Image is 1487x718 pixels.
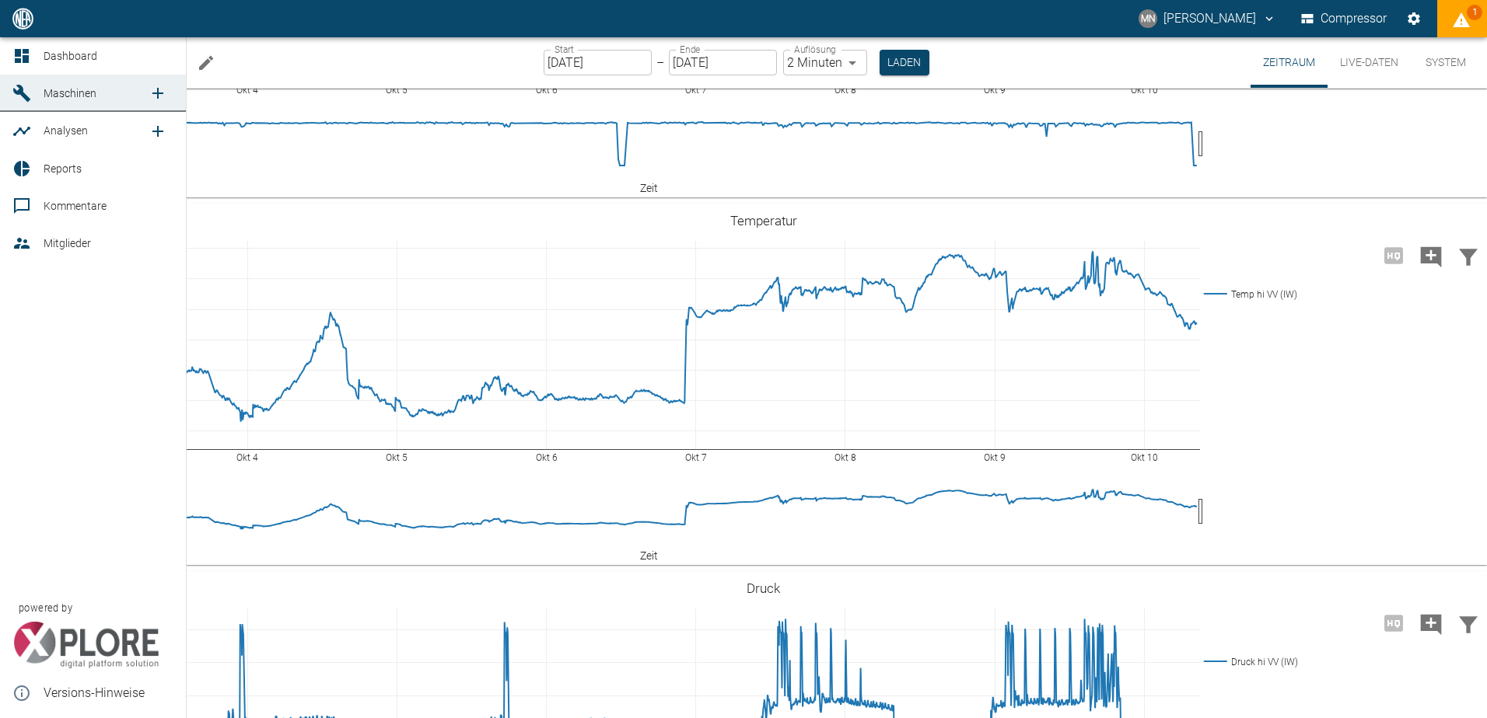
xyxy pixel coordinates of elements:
[44,200,107,212] span: Kommentare
[1298,5,1391,33] button: Compressor
[1136,5,1279,33] button: neumann@arcanum-energy.de
[1467,5,1482,20] span: 1
[880,50,929,75] button: Laden
[1412,603,1450,643] button: Kommentar hinzufügen
[1375,247,1412,262] span: Hohe Auflösung nur für Zeiträume von <3 Tagen verfügbar
[783,50,867,75] div: 2 Minuten
[1400,5,1428,33] button: Einstellungen
[19,601,72,615] span: powered by
[1411,37,1481,88] button: System
[1328,37,1411,88] button: Live-Daten
[44,237,91,249] span: Mitglieder
[191,47,222,78] button: Machine bearbeiten
[544,50,652,75] input: DD.MM.YYYY
[142,78,173,109] a: new /machines
[794,43,836,56] label: Auflösung
[44,87,96,99] span: Maschinen
[1450,603,1487,643] button: Daten filtern
[142,116,173,147] a: new /analyses/list/0
[11,8,35,29] img: logo
[12,622,159,668] img: Xplore Logo
[44,684,173,702] span: Versions-Hinweise
[44,124,88,137] span: Analysen
[656,54,664,71] p: –
[1375,615,1412,629] span: Hohe Auflösung nur für Zeiträume von <3 Tagen verfügbar
[555,43,574,56] label: Start
[1412,235,1450,276] button: Kommentar hinzufügen
[680,43,700,56] label: Ende
[44,50,97,62] span: Dashboard
[1139,9,1157,28] div: MN
[44,162,82,175] span: Reports
[1251,37,1328,88] button: Zeitraum
[1450,235,1487,276] button: Daten filtern
[669,50,777,75] input: DD.MM.YYYY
